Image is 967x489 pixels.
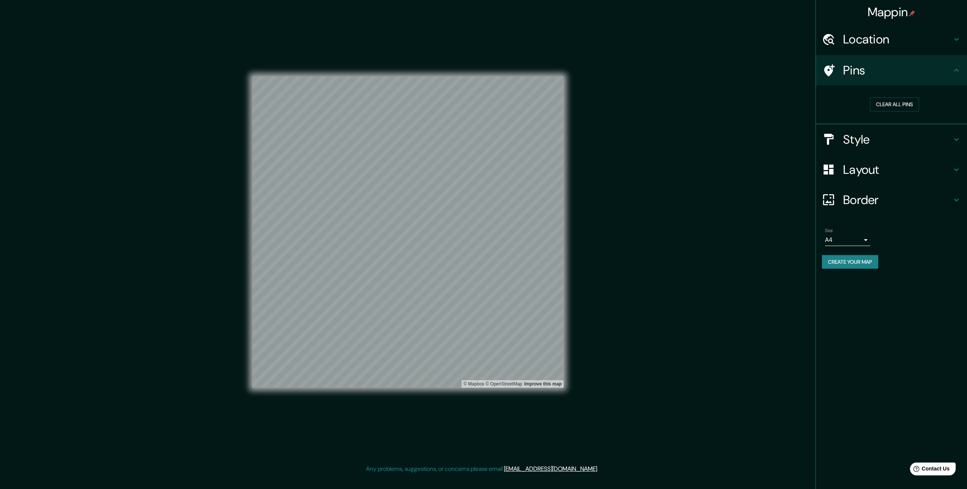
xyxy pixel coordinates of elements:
div: . [598,464,599,474]
canvas: Map [252,76,564,388]
a: Mapbox [463,381,484,387]
p: Any problems, suggestions, or concerns please email . [366,464,598,474]
div: Style [816,124,967,155]
h4: Border [843,192,952,207]
h4: Location [843,32,952,47]
label: Size [825,227,833,234]
div: Pins [816,55,967,85]
h4: Mappin [868,5,916,20]
h4: Layout [843,162,952,177]
img: pin-icon.png [909,10,915,16]
a: [EMAIL_ADDRESS][DOMAIN_NAME] [504,465,597,473]
h4: Style [843,132,952,147]
a: Map feedback [524,381,562,387]
h4: Pins [843,63,952,78]
a: OpenStreetMap [485,381,522,387]
div: Border [816,185,967,215]
button: Clear all pins [870,97,919,111]
div: A4 [825,234,870,246]
div: Layout [816,155,967,185]
button: Create your map [822,255,878,269]
div: Location [816,24,967,54]
iframe: Help widget launcher [900,460,959,481]
div: . [599,464,601,474]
